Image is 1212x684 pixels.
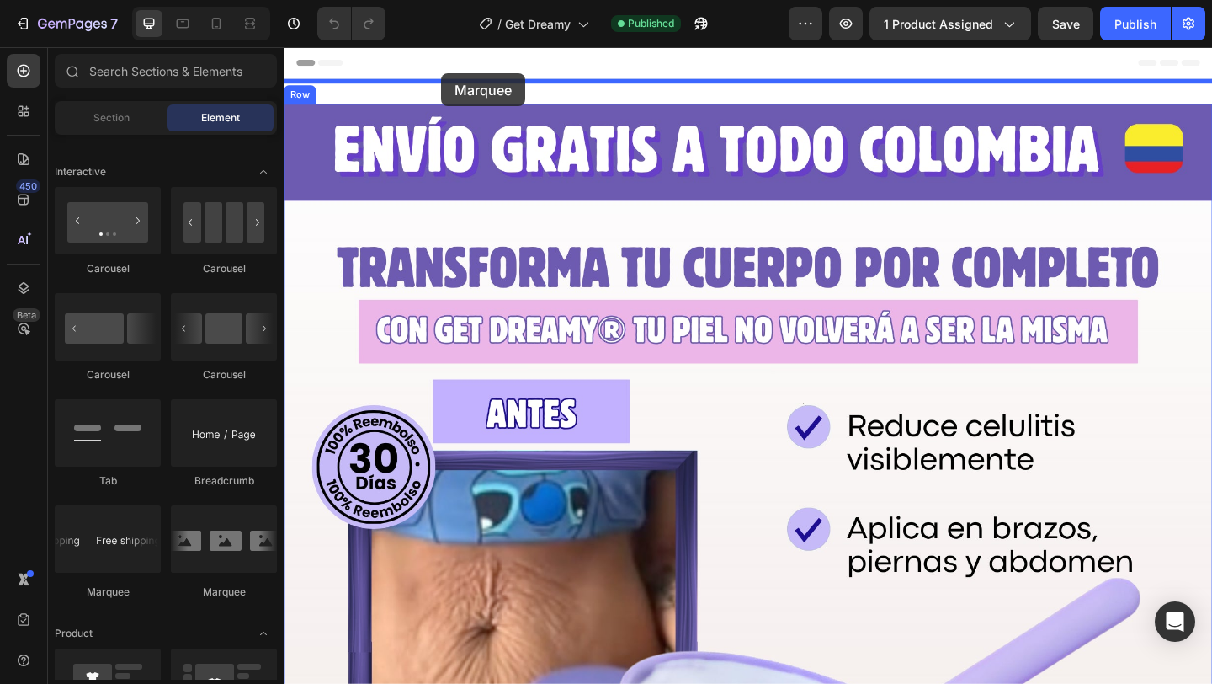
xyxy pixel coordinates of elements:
[55,261,161,276] div: Carousel
[55,367,161,382] div: Carousel
[171,367,277,382] div: Carousel
[16,179,40,193] div: 450
[505,15,571,33] span: Get Dreamy
[250,620,277,647] span: Toggle open
[628,16,674,31] span: Published
[1155,601,1195,642] div: Open Intercom Messenger
[7,7,125,40] button: 7
[171,585,277,600] div: Marquee
[93,110,130,126] span: Section
[55,626,93,641] span: Product
[1100,7,1171,40] button: Publish
[55,164,106,179] span: Interactive
[317,7,385,40] div: Undo/Redo
[171,473,277,489] div: Breadcrumb
[55,473,161,489] div: Tab
[1114,15,1156,33] div: Publish
[13,308,40,322] div: Beta
[497,15,502,33] span: /
[55,54,277,88] input: Search Sections & Elements
[284,47,1212,684] iframe: Design area
[869,7,1031,40] button: 1 product assigned
[1038,7,1093,40] button: Save
[110,13,118,34] p: 7
[55,585,161,600] div: Marquee
[201,110,240,126] span: Element
[171,261,277,276] div: Carousel
[250,158,277,185] span: Toggle open
[884,15,993,33] span: 1 product assigned
[1052,17,1080,31] span: Save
